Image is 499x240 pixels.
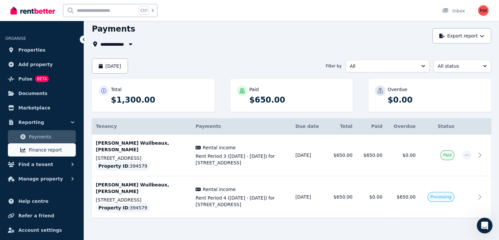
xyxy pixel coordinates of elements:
a: Account settings [5,224,78,237]
p: Overdue [387,86,407,93]
div: For personalised advice on whether a tax depreciation schedule would benefit your specific circum... [10,31,121,56]
p: [PERSON_NAME] Wuilbeaux, [PERSON_NAME] [96,181,188,195]
span: All status [438,63,478,69]
span: Finance report [29,146,73,154]
div: Help The RentBetter Team understand how they’re doing: [5,134,108,155]
span: All [350,63,416,69]
button: Gif picker [21,190,26,195]
span: Rental income [203,186,236,193]
button: Find a tenant [5,158,78,171]
span: $0.00 [403,153,416,158]
button: Export report [432,28,491,43]
a: Properties [5,43,78,57]
div: Rate your conversation [12,163,90,171]
img: Profile image for The RentBetter Team [19,4,29,14]
th: Due date [292,118,327,134]
span: ORGANISE [5,36,26,41]
span: Ctrl [139,6,149,15]
div: The RentBetter Team says… [5,100,126,134]
div: Help The RentBetter Team understand how they’re doing: [10,138,102,151]
td: [DATE] [292,176,327,218]
div: Rita says… [5,81,126,100]
div: The RentBetter Team says… [5,61,126,81]
img: Rita Manoshina [478,5,489,16]
span: k [152,8,154,13]
a: Documents [5,87,78,100]
button: go back [4,3,17,15]
div: yes [108,81,126,95]
span: Paid [443,153,451,158]
iframe: Intercom live chat [477,218,492,233]
button: Start recording [42,190,47,195]
div: Inbox [442,8,465,14]
button: Upload attachment [31,190,36,195]
button: All status [433,60,491,72]
p: [PERSON_NAME] Wuilbeaux, [PERSON_NAME] [96,140,188,153]
td: $650.00 [326,134,356,176]
span: Account settings [18,226,62,234]
td: $650.00 [356,134,386,176]
th: Overdue [386,118,420,134]
span: Processing [430,194,451,200]
th: Tenancy [92,118,192,134]
span: Payments [29,133,73,141]
button: Send a message… [113,187,123,198]
button: Manage property [5,172,78,185]
span: Pulse [18,75,32,83]
a: Finance report [8,143,76,156]
button: Home [103,3,115,15]
div: The RentBetter Team says… [5,134,126,156]
a: Marketplace [5,101,78,114]
th: Paid [356,118,386,134]
button: All [345,60,429,72]
span: Documents [18,89,48,97]
div: Great to hear that helped! If you have any more questions or need further assistance, just let me... [10,104,102,130]
a: PulseBETA [5,72,78,85]
img: RentBetter [10,6,55,15]
p: $1,300.00 [111,95,208,105]
span: Payments [196,124,221,129]
div: : 394579 [96,203,150,212]
span: Rent Period 3 ([DATE] - [DATE]) for [STREET_ADDRESS] [196,153,287,166]
a: Source reference 12652853: [12,23,17,28]
a: Add property [5,58,78,71]
button: Emoji picker [10,190,15,195]
td: $0.00 [356,176,386,218]
th: Status [420,118,458,134]
div: yes [113,84,121,91]
h1: The RentBetter Team [32,3,87,8]
div: Great to hear that helped! If you have any more questions or need further assistance, just let me... [5,100,108,134]
span: Rent Period 4 ([DATE] - [DATE]) for [STREET_ADDRESS] [196,195,287,208]
span: Refer a friend [18,212,54,220]
button: [DATE] [92,59,128,74]
span: Rental income [203,144,236,151]
p: [STREET_ADDRESS] [96,197,188,203]
span: Reporting [18,118,44,126]
div: Close [115,3,127,14]
div: The RentBetter Team says… [5,156,126,203]
td: $650.00 [326,176,356,218]
span: Marketplace [18,104,50,112]
a: Payments [8,130,76,143]
span: Property ID [98,163,128,169]
a: Refer a friend [5,209,78,222]
p: Paid [249,86,259,93]
textarea: Message… [6,176,126,187]
span: Add property [18,60,53,68]
span: $650.00 [397,194,416,200]
a: Help centre [5,195,78,208]
button: Reporting [5,116,78,129]
p: $0.00 [387,95,485,105]
p: [STREET_ADDRESS] [96,155,188,161]
div: : 394579 [96,161,150,171]
span: Filter by [326,63,342,69]
div: Did that answer your question? [5,61,88,76]
div: Did that answer your question? [10,65,83,72]
span: Properties [18,46,46,54]
h1: Payments [92,24,135,34]
span: BETA [35,76,49,82]
th: Total [326,118,356,134]
p: $650.00 [249,95,346,105]
p: Total [111,86,122,93]
span: Property ID [98,204,128,211]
